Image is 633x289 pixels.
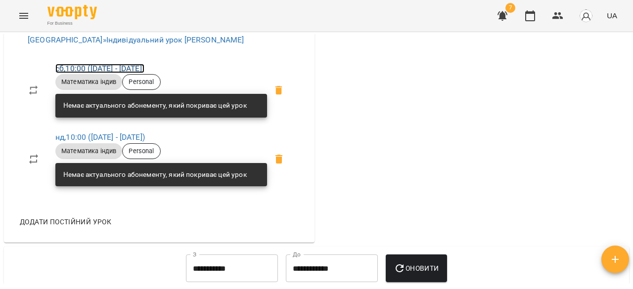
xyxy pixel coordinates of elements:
[123,78,160,86] span: Personal
[63,97,247,115] div: Немає актуального абонементу, який покриває цей урок
[12,4,36,28] button: Menu
[505,3,515,13] span: 7
[579,9,593,23] img: avatar_s.png
[47,20,97,27] span: For Business
[55,132,145,142] a: нд,10:00 ([DATE] - [DATE])
[267,147,291,171] span: Видалити приватний урок Індивідуальний урок Бануляк Наталія Василівна нд 10:00 клієнта Мугир Роман
[394,262,439,274] span: Оновити
[55,147,122,156] span: Математика індив
[16,213,115,231] button: Додати постійний урок
[123,147,160,156] span: Personal
[47,5,97,19] img: Voopty Logo
[386,254,447,282] button: Оновити
[55,64,144,73] a: сб,10:00 ([DATE] - [DATE])
[28,35,244,44] a: [GEOGRAPHIC_DATA]»Індивідуальний урок [PERSON_NAME]
[607,10,617,21] span: UA
[63,166,247,184] div: Немає актуального абонементу, який покриває цей урок
[267,79,291,102] span: Видалити приватний урок Індивідуальний урок Бануляк Наталія Василівна сб 10:00 клієнта Мугир Роман
[20,216,111,228] span: Додати постійний урок
[603,6,621,25] button: UA
[55,78,122,86] span: Математика індив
